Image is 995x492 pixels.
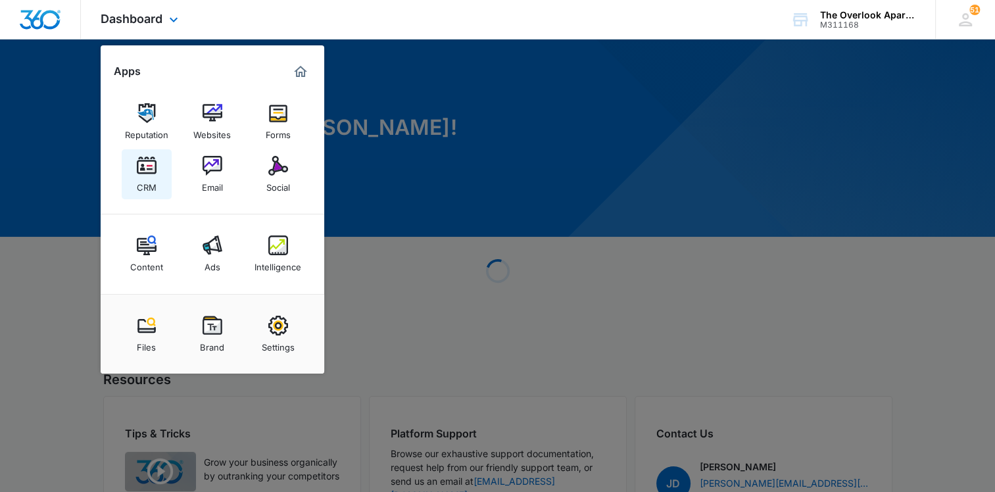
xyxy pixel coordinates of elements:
[266,123,291,140] div: Forms
[125,123,168,140] div: Reputation
[122,97,172,147] a: Reputation
[253,97,303,147] a: Forms
[187,149,237,199] a: Email
[253,309,303,359] a: Settings
[266,176,290,193] div: Social
[253,149,303,199] a: Social
[290,61,311,82] a: Marketing 360® Dashboard
[137,176,157,193] div: CRM
[253,229,303,279] a: Intelligence
[969,5,980,15] span: 51
[187,229,237,279] a: Ads
[137,335,156,353] div: Files
[262,335,295,353] div: Settings
[187,309,237,359] a: Brand
[200,335,224,353] div: Brand
[187,97,237,147] a: Websites
[114,65,141,78] h2: Apps
[255,255,301,272] div: Intelligence
[205,255,220,272] div: Ads
[820,10,916,20] div: account name
[130,255,163,272] div: Content
[122,149,172,199] a: CRM
[969,5,980,15] div: notifications count
[101,12,162,26] span: Dashboard
[122,229,172,279] a: Content
[202,176,223,193] div: Email
[820,20,916,30] div: account id
[193,123,231,140] div: Websites
[122,309,172,359] a: Files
